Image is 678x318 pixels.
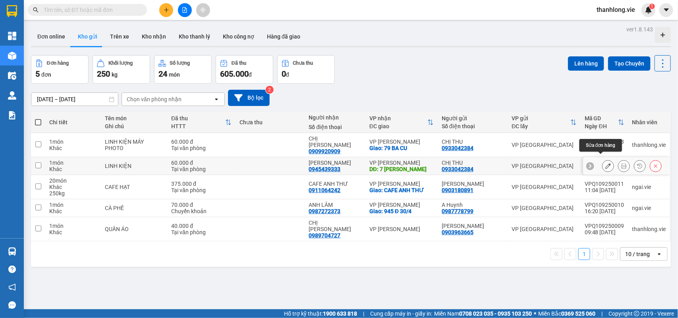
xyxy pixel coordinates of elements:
div: CAFE ANH THƯ [309,181,361,187]
button: Hàng đã giao [261,27,307,46]
span: copyright [634,311,639,316]
span: Hỗ trợ kỹ thuật: [284,309,357,318]
img: warehouse-icon [8,52,16,60]
span: 605.000 [220,69,249,79]
svg: open [213,96,220,102]
div: Tạo kho hàng mới [655,27,671,43]
input: Select a date range. [31,93,118,106]
div: Tên món [105,115,163,121]
button: Kho gửi [71,27,104,46]
img: warehouse-icon [8,71,16,80]
sup: 1 [649,4,655,9]
div: 20 món [49,177,97,184]
div: NGUYỄN VĂN ĐỨC [442,181,504,187]
div: CHỊ THU [442,160,504,166]
strong: 0708 023 035 - 0935 103 250 [459,310,532,317]
div: 0987778799 [442,208,473,214]
div: VP [GEOGRAPHIC_DATA] [512,184,576,190]
div: 10 / trang [625,250,650,258]
div: 0987272373 [309,208,341,214]
th: Toggle SortBy [581,112,628,133]
div: VPQ109250011 [585,181,624,187]
span: đ [286,71,289,78]
img: logo-vxr [7,5,17,17]
span: search [33,7,39,13]
button: Chưa thu0đ [277,55,335,84]
div: 40.000 đ [171,223,232,229]
div: 1 món [49,139,97,145]
div: Anh Mạnh [309,160,361,166]
div: VP nhận [369,115,427,121]
span: question-circle [8,266,16,273]
div: 0911064242 [309,187,341,193]
div: 0909920909 [309,148,341,154]
strong: 0369 525 060 [561,310,595,317]
span: Cung cấp máy in - giấy in: [370,309,432,318]
div: 0945439333 [309,166,341,172]
button: Tạo Chuyến [608,56,651,71]
img: warehouse-icon [8,91,16,100]
div: LINH KIỆN MÁY PHOTO [105,139,163,151]
input: Tìm tên, số ĐT hoặc mã đơn [44,6,137,14]
th: Toggle SortBy [167,112,236,133]
div: Đã thu [171,115,225,121]
button: Kho thanh lý [172,27,216,46]
span: Miền Bắc [538,309,595,318]
div: Chi tiết [49,119,97,125]
th: Toggle SortBy [365,112,438,133]
span: đ [249,71,252,78]
div: Ghi chú [105,123,163,129]
div: ANH LÂM [309,202,361,208]
div: Giao: 945 Đ 30/4 [369,208,434,214]
div: CAFE HẠT [105,184,163,190]
button: Kho công nợ [216,27,261,46]
span: 0 [282,69,286,79]
div: CÀ PHÊ [105,205,163,211]
div: HTTT [171,123,225,129]
div: Khác [49,145,97,151]
div: 60.000 đ [171,139,232,145]
span: file-add [182,7,187,13]
div: 1 món [49,223,97,229]
button: caret-down [659,3,673,17]
th: Toggle SortBy [508,112,580,133]
div: Giao: CAFE ANH THƯ [369,187,434,193]
span: 5 [35,69,40,79]
img: icon-new-feature [645,6,652,13]
button: Số lượng24món [154,55,212,84]
svg: open [656,251,663,257]
span: ⚪️ [534,312,536,315]
div: thanhlong.vie [632,142,666,148]
div: LINH KIỆN [105,163,163,169]
div: VP [GEOGRAPHIC_DATA] [512,205,576,211]
div: QUẦN ÁO [105,226,163,232]
div: Người nhận [309,114,361,121]
button: Đơn hàng5đơn [31,55,89,84]
div: Chuyển khoản [171,208,232,214]
div: Sửa đơn hàng [602,160,614,172]
div: VP [GEOGRAPHIC_DATA] [512,226,576,232]
div: Sửa đơn hàng [579,139,622,152]
span: caret-down [663,6,670,13]
img: dashboard-icon [8,32,16,40]
div: 0989704727 [309,232,341,239]
button: file-add [178,3,192,17]
div: Khác [49,208,97,214]
div: Ngày ĐH [585,123,618,129]
div: VP [GEOGRAPHIC_DATA] [512,163,576,169]
span: món [169,71,180,78]
div: 16:20 [DATE] [585,208,624,214]
div: Đã thu [232,60,246,66]
div: ngai.vie [632,184,666,190]
div: Số điện thoại [309,124,361,130]
span: | [363,309,364,318]
div: ĐC lấy [512,123,570,129]
div: Khác [49,166,97,172]
button: Khối lượng250kg [93,55,150,84]
div: Khác [49,184,97,190]
span: | [601,309,603,318]
span: 24 [158,69,167,79]
div: CHỊ THANH [309,220,361,232]
div: 0903963665 [442,229,473,235]
span: kg [112,71,118,78]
